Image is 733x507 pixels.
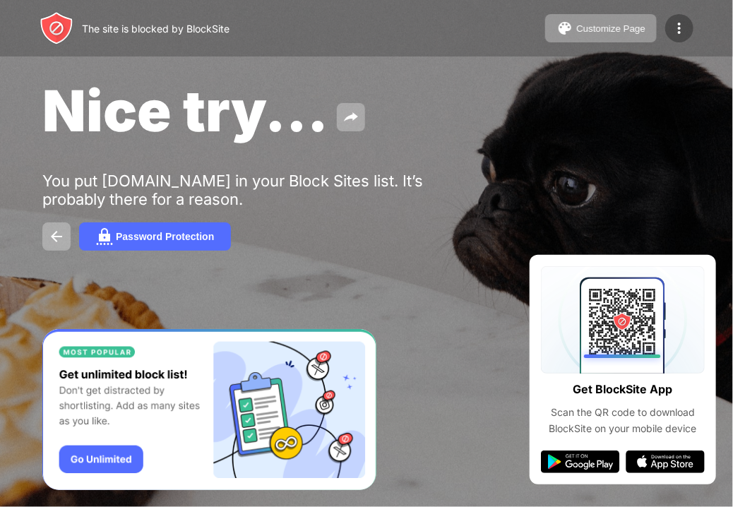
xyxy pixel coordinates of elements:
[42,172,479,208] div: You put [DOMAIN_NAME] in your Block Sites list. It’s probably there for a reason.
[116,231,214,242] div: Password Protection
[42,76,328,145] span: Nice try...
[541,405,705,436] div: Scan the QR code to download BlockSite on your mobile device
[576,23,645,34] div: Customize Page
[556,20,573,37] img: pallet.svg
[342,109,359,126] img: share.svg
[48,228,65,245] img: back.svg
[545,14,657,42] button: Customize Page
[40,11,73,45] img: header-logo.svg
[79,222,231,251] button: Password Protection
[573,379,673,400] div: Get BlockSite App
[541,451,620,473] img: google-play.svg
[96,228,113,245] img: password.svg
[42,329,376,491] iframe: Banner
[671,20,688,37] img: menu-icon.svg
[82,23,230,35] div: The site is blocked by BlockSite
[626,451,705,473] img: app-store.svg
